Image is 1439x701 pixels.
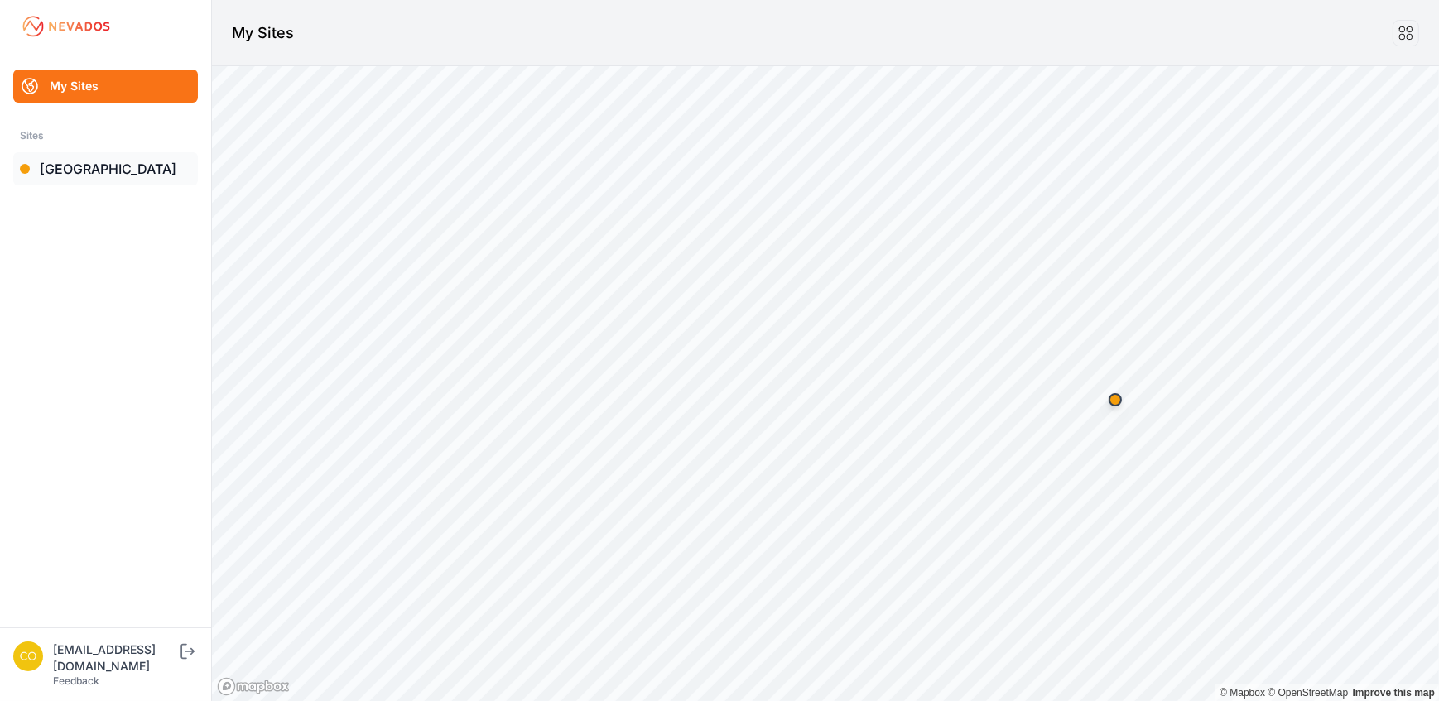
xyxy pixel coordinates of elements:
a: Map feedback [1353,687,1435,699]
canvas: Map [212,66,1439,701]
a: OpenStreetMap [1268,687,1348,699]
a: Feedback [53,675,99,687]
img: controlroomoperator@invenergy.com [13,641,43,671]
a: My Sites [13,70,198,103]
div: [EMAIL_ADDRESS][DOMAIN_NAME] [53,641,177,675]
a: Mapbox logo [217,677,290,696]
h1: My Sites [232,22,294,45]
a: Mapbox [1220,687,1265,699]
a: [GEOGRAPHIC_DATA] [13,152,198,185]
img: Nevados [20,13,113,40]
div: Sites [20,126,191,146]
div: Map marker [1099,383,1132,416]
